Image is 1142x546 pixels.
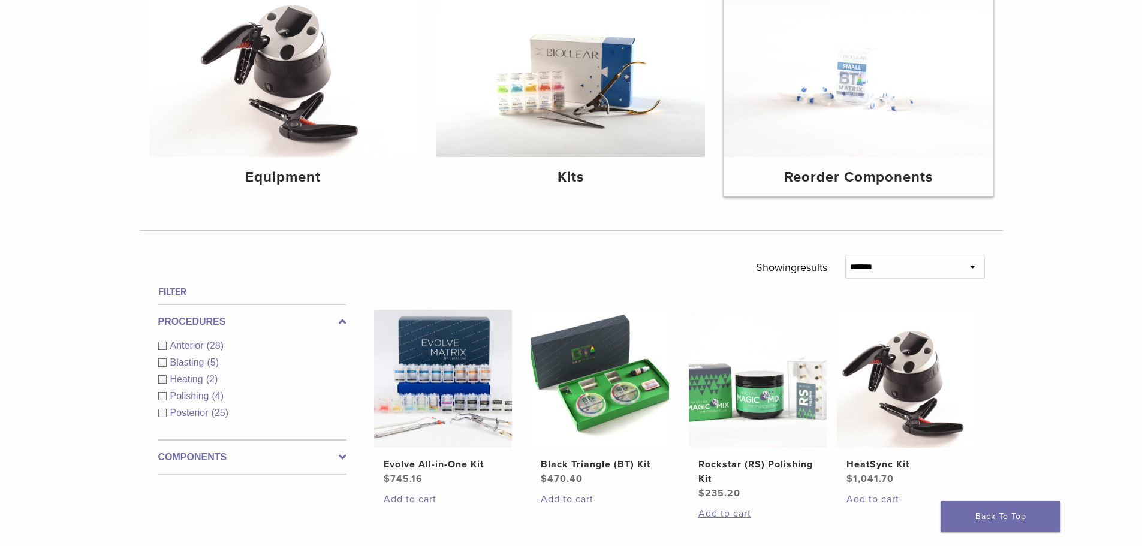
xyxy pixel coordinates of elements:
[212,408,228,418] span: (25)
[541,473,583,485] bdi: 470.40
[384,492,502,506] a: Add to cart: “Evolve All-in-One Kit”
[531,310,669,448] img: Black Triangle (BT) Kit
[384,473,390,485] span: $
[689,310,827,448] img: Rockstar (RS) Polishing Kit
[212,391,224,401] span: (4)
[374,310,512,448] img: Evolve All-in-One Kit
[541,492,659,506] a: Add to cart: “Black Triangle (BT) Kit”
[698,457,817,486] h2: Rockstar (RS) Polishing Kit
[846,473,894,485] bdi: 1,041.70
[446,167,695,188] h4: Kits
[734,167,983,188] h4: Reorder Components
[941,501,1060,532] a: Back To Top
[159,167,408,188] h4: Equipment
[384,473,423,485] bdi: 745.16
[698,487,705,499] span: $
[846,473,853,485] span: $
[158,285,346,299] h4: Filter
[170,391,212,401] span: Polishing
[688,310,828,500] a: Rockstar (RS) Polishing KitRockstar (RS) Polishing Kit $235.20
[836,310,976,486] a: HeatSync KitHeatSync Kit $1,041.70
[170,374,206,384] span: Heating
[158,315,346,329] label: Procedures
[207,357,219,367] span: (5)
[207,340,224,351] span: (28)
[698,506,817,521] a: Add to cart: “Rockstar (RS) Polishing Kit”
[541,457,659,472] h2: Black Triangle (BT) Kit
[756,255,827,280] p: Showing results
[846,457,965,472] h2: HeatSync Kit
[373,310,513,486] a: Evolve All-in-One KitEvolve All-in-One Kit $745.16
[846,492,965,506] a: Add to cart: “HeatSync Kit”
[206,374,218,384] span: (2)
[698,487,740,499] bdi: 235.20
[384,457,502,472] h2: Evolve All-in-One Kit
[170,408,212,418] span: Posterior
[541,473,547,485] span: $
[531,310,670,486] a: Black Triangle (BT) KitBlack Triangle (BT) Kit $470.40
[158,450,346,464] label: Components
[170,357,207,367] span: Blasting
[170,340,207,351] span: Anterior
[837,310,975,448] img: HeatSync Kit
